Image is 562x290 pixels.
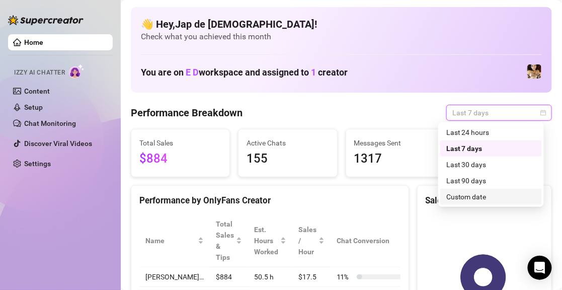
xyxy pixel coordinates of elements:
[528,256,552,280] div: Open Intercom Messenger
[139,214,210,267] th: Name
[446,127,536,138] div: Last 24 hours
[139,194,400,207] div: Performance by OnlyFans Creator
[247,150,329,169] span: 155
[248,267,292,287] td: 50.5 h
[354,137,436,149] span: Messages Sent
[14,68,65,78] span: Izzy AI Chatter
[440,173,542,189] div: Last 90 days
[440,189,542,205] div: Custom date
[292,214,331,267] th: Sales / Hour
[311,67,316,78] span: 1
[145,235,196,246] span: Name
[540,110,546,116] span: calendar
[69,64,85,79] img: AI Chatter
[452,105,546,120] span: Last 7 days
[440,140,542,157] div: Last 7 days
[8,15,84,25] img: logo-BBDzfeDw.svg
[440,124,542,140] div: Last 24 hours
[24,139,92,148] a: Discover Viral Videos
[131,106,243,120] h4: Performance Breakdown
[24,103,43,111] a: Setup
[24,87,50,95] a: Content
[426,194,543,207] div: Sales by OnlyFans Creator
[440,157,542,173] div: Last 30 days
[527,64,541,79] img: vixie
[446,191,536,202] div: Custom date
[186,67,199,78] span: E D
[298,224,316,257] span: Sales / Hour
[337,271,353,282] span: 11 %
[210,267,248,287] td: $884
[247,137,329,149] span: Active Chats
[354,150,436,169] span: 1317
[139,137,221,149] span: Total Sales
[337,235,402,246] span: Chat Conversion
[24,38,43,46] a: Home
[139,150,221,169] span: $884
[141,67,348,78] h1: You are on workspace and assigned to creator
[331,214,416,267] th: Chat Conversion
[141,17,542,31] h4: 👋 Hey, Jap de [DEMOGRAPHIC_DATA] !
[446,175,536,186] div: Last 90 days
[216,219,234,263] span: Total Sales & Tips
[210,214,248,267] th: Total Sales & Tips
[139,267,210,287] td: [PERSON_NAME]…
[141,31,542,42] span: Check what you achieved this month
[292,267,331,287] td: $17.5
[24,119,76,127] a: Chat Monitoring
[24,160,51,168] a: Settings
[446,159,536,170] div: Last 30 days
[446,143,536,154] div: Last 7 days
[254,224,278,257] div: Est. Hours Worked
